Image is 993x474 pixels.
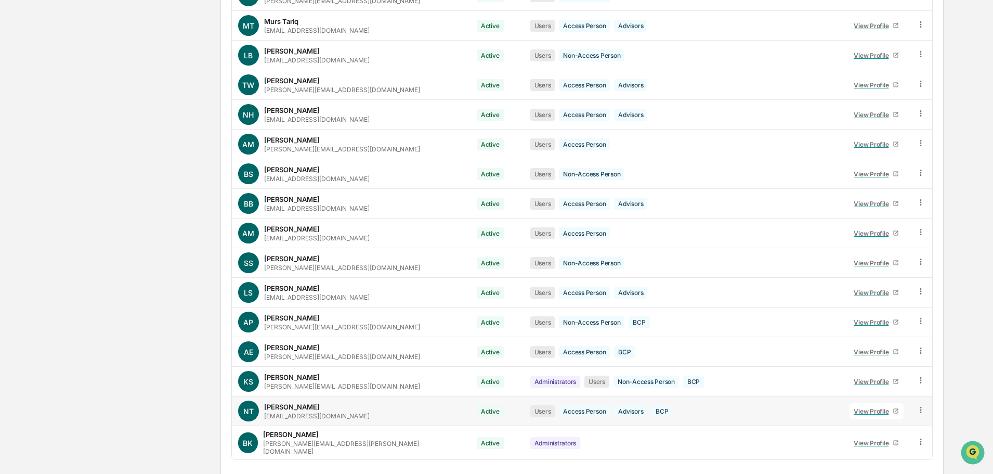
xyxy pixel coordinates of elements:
div: View Profile [854,378,893,386]
div: Access Person [559,405,610,417]
div: [EMAIL_ADDRESS][DOMAIN_NAME] [264,293,370,301]
div: View Profile [854,81,893,89]
span: SS [244,259,253,267]
div: [PERSON_NAME] [264,225,320,233]
a: View Profile [850,435,904,451]
div: Active [477,79,504,91]
div: View Profile [854,170,893,178]
div: Users [530,138,555,150]
div: [PERSON_NAME] [264,343,320,352]
div: [EMAIL_ADDRESS][DOMAIN_NAME] [264,175,370,183]
a: View Profile [850,107,904,123]
div: View Profile [854,140,893,148]
div: [EMAIL_ADDRESS][DOMAIN_NAME] [264,27,370,34]
div: Users [530,20,555,32]
span: Pylon [103,258,126,266]
div: Access Person [559,109,610,121]
div: View Profile [854,348,893,356]
div: [PERSON_NAME] [264,284,320,292]
span: Attestations [86,213,129,223]
a: 🔎Data Lookup [6,228,70,247]
div: Users [530,168,555,180]
a: 🗄️Attestations [71,209,133,227]
div: Advisors [614,109,647,121]
div: Active [477,376,504,388]
div: [PERSON_NAME] [263,430,319,439]
p: How can we help? [10,22,189,39]
div: View Profile [854,259,893,267]
div: [PERSON_NAME] [264,165,320,174]
a: Powered byPylon [73,258,126,266]
a: View Profile [850,314,904,330]
div: Active [477,138,504,150]
div: Start new chat [47,80,171,90]
div: Past conversations [10,116,70,124]
div: View Profile [854,407,893,415]
span: NT [243,407,254,416]
a: View Profile [850,374,904,390]
div: Access Person [559,79,610,91]
div: We're available if you need us! [47,90,143,98]
a: View Profile [850,136,904,152]
img: 8933085812038_c878075ebb4cc5468115_72.jpg [22,80,41,98]
div: Advisors [614,405,647,417]
div: Advisors [614,79,647,91]
span: • [86,142,90,150]
div: [PERSON_NAME] [264,47,320,55]
span: LS [244,288,253,297]
span: • [86,170,90,178]
div: Access Person [559,138,610,150]
div: [EMAIL_ADDRESS][DOMAIN_NAME] [264,234,370,242]
div: [PERSON_NAME] [264,136,320,144]
div: Non-Access Person [559,257,624,269]
div: Users [530,109,555,121]
span: AM [242,229,254,238]
div: Active [477,346,504,358]
div: [PERSON_NAME] [264,106,320,114]
div: View Profile [854,22,893,30]
span: [DATE] [92,170,113,178]
img: 1746055101610-c473b297-6a78-478c-a979-82029cc54cd1 [10,80,29,98]
div: [EMAIL_ADDRESS][DOMAIN_NAME] [264,204,370,212]
div: Active [477,49,504,61]
a: View Profile [850,77,904,93]
div: Active [477,198,504,210]
div: Non-Access Person [559,168,624,180]
span: MT [243,21,254,30]
span: NH [243,110,254,119]
div: [PERSON_NAME][EMAIL_ADDRESS][DOMAIN_NAME] [264,145,420,153]
img: Tammy Steffen [10,160,27,176]
div: Users [530,79,555,91]
span: AP [243,318,253,327]
iframe: Open customer support [960,440,988,468]
div: Non-Access Person [559,49,624,61]
div: Access Person [559,346,610,358]
a: View Profile [850,255,904,271]
div: Access Person [559,198,610,210]
div: Active [477,227,504,239]
button: Start new chat [177,83,189,95]
div: Advisors [614,198,647,210]
div: [PERSON_NAME] [264,314,320,322]
div: Non-Access Person [559,316,624,328]
a: View Profile [850,196,904,212]
div: Users [530,287,555,299]
div: BCP [683,376,704,388]
div: Murs Tariq [264,17,298,25]
div: Active [477,257,504,269]
div: View Profile [854,111,893,119]
div: Advisors [614,287,647,299]
div: View Profile [854,439,893,447]
div: View Profile [854,200,893,208]
div: 🗄️ [75,214,84,222]
div: 🖐️ [10,214,19,222]
div: [PERSON_NAME] [264,403,320,411]
div: Users [530,346,555,358]
div: Active [477,316,504,328]
div: 🔎 [10,234,19,242]
span: Data Lookup [21,233,66,243]
div: Active [477,437,504,449]
div: Active [477,287,504,299]
div: Active [477,168,504,180]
